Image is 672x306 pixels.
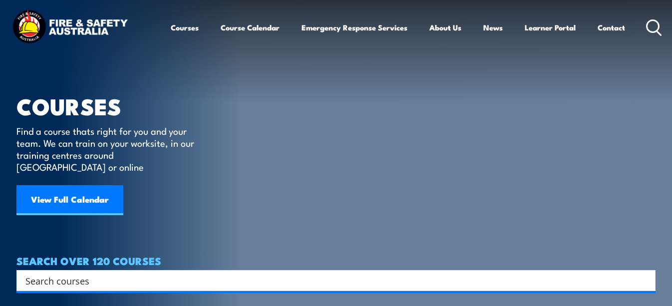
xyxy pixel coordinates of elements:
a: News [483,15,503,39]
a: About Us [429,15,461,39]
a: Learner Portal [525,15,576,39]
a: View Full Calendar [16,185,123,215]
h4: SEARCH OVER 120 COURSES [16,255,656,266]
form: Search form [27,274,636,288]
a: Course Calendar [221,15,280,39]
a: Emergency Response Services [302,15,407,39]
h1: COURSES [16,96,209,115]
input: Search input [25,273,634,288]
p: Find a course thats right for you and your team. We can train on your worksite, in our training c... [16,125,199,173]
button: Search magnifier button [638,274,652,288]
a: Courses [171,15,199,39]
a: Contact [598,15,625,39]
